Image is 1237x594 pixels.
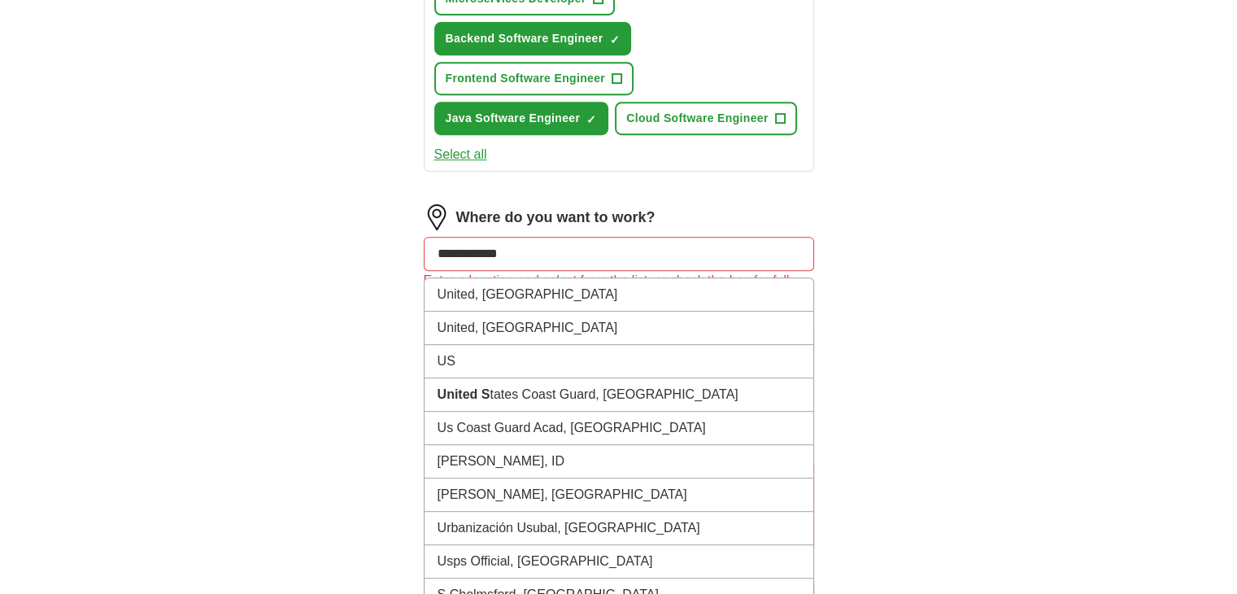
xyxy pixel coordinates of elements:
[609,33,619,46] span: ✓
[425,412,813,445] li: Us Coast Guard Acad, [GEOGRAPHIC_DATA]
[456,207,656,229] label: Where do you want to work?
[425,545,813,579] li: Usps Official, [GEOGRAPHIC_DATA]
[446,70,606,87] span: Frontend Software Engineer
[425,478,813,512] li: [PERSON_NAME], [GEOGRAPHIC_DATA]
[424,204,450,230] img: location.png
[626,110,769,127] span: Cloud Software Engineer
[425,278,813,312] li: United, [GEOGRAPHIC_DATA]
[434,22,632,55] button: Backend Software Engineer✓
[434,62,634,95] button: Frontend Software Engineer
[425,345,813,378] li: US
[438,387,490,401] strong: United S
[424,271,814,310] div: Enter a location and select from the list, or check the box for fully remote roles
[425,512,813,545] li: Urbanización Usubal, [GEOGRAPHIC_DATA]
[425,378,813,412] li: tates Coast Guard, [GEOGRAPHIC_DATA]
[425,445,813,478] li: [PERSON_NAME], ID
[425,312,813,345] li: United, [GEOGRAPHIC_DATA]
[446,30,603,47] span: Backend Software Engineer
[446,110,581,127] span: Java Software Engineer
[615,102,797,135] button: Cloud Software Engineer
[434,145,487,164] button: Select all
[586,113,596,126] span: ✓
[434,102,609,135] button: Java Software Engineer✓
